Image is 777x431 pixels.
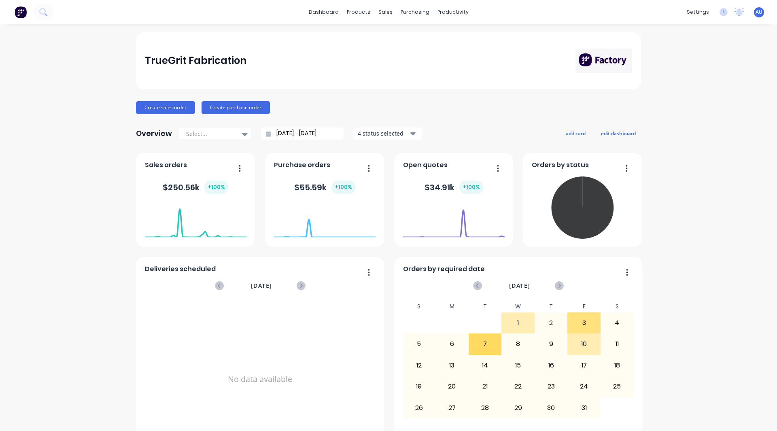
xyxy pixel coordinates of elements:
[575,49,632,73] img: TrueGrit Fabrication
[403,355,435,376] div: 12
[403,334,435,354] div: 5
[403,397,435,418] div: 26
[374,6,397,18] div: sales
[469,334,501,354] div: 7
[436,355,468,376] div: 13
[568,376,600,397] div: 24
[535,355,567,376] div: 16
[145,264,216,274] span: Deliveries scheduled
[568,334,600,354] div: 10
[601,355,633,376] div: 18
[535,313,567,333] div: 2
[601,301,634,312] div: S
[202,101,270,114] button: Create purchase order
[204,180,228,194] div: + 100 %
[343,6,374,18] div: products
[596,128,641,138] button: edit dashboard
[436,397,468,418] div: 27
[509,281,530,290] span: [DATE]
[535,301,568,312] div: T
[459,180,483,194] div: + 100 %
[433,6,473,18] div: productivity
[436,334,468,354] div: 6
[136,101,195,114] button: Create sales order
[535,334,567,354] div: 9
[568,355,600,376] div: 17
[469,301,502,312] div: T
[568,397,600,418] div: 31
[535,397,567,418] div: 30
[403,301,436,312] div: S
[294,180,355,194] div: $ 55.59k
[436,376,468,397] div: 20
[435,301,469,312] div: M
[601,334,633,354] div: 11
[251,281,272,290] span: [DATE]
[425,180,483,194] div: $ 34.91k
[353,127,422,140] button: 4 status selected
[502,355,534,376] div: 15
[358,129,409,138] div: 4 status selected
[567,301,601,312] div: F
[469,376,501,397] div: 21
[532,160,589,170] span: Orders by status
[535,376,567,397] div: 23
[502,397,534,418] div: 29
[331,180,355,194] div: + 100 %
[469,397,501,418] div: 28
[756,8,762,16] span: AU
[560,128,591,138] button: add card
[397,6,433,18] div: purchasing
[403,376,435,397] div: 19
[683,6,713,18] div: settings
[305,6,343,18] a: dashboard
[274,160,330,170] span: Purchase orders
[136,125,172,142] div: Overview
[502,376,534,397] div: 22
[15,6,27,18] img: Factory
[403,160,448,170] span: Open quotes
[145,160,187,170] span: Sales orders
[502,334,534,354] div: 8
[163,180,228,194] div: $ 250.56k
[145,53,246,69] div: TrueGrit Fabrication
[601,376,633,397] div: 25
[568,313,600,333] div: 3
[403,264,485,274] span: Orders by required date
[502,313,534,333] div: 1
[501,301,535,312] div: W
[469,355,501,376] div: 14
[601,313,633,333] div: 4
